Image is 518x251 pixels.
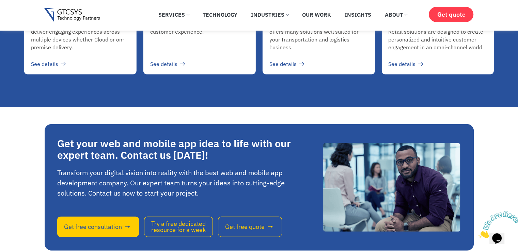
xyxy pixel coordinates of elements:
[323,143,460,232] img: gtcsys-team-cta
[225,224,265,230] span: Get free quote
[269,61,368,68] a: See details
[429,7,473,22] a: Get quote
[340,7,376,22] a: Insights
[57,217,139,237] a: Get free consultation
[153,7,194,22] a: Services
[380,7,412,22] a: About
[198,7,242,22] a: Technology
[144,217,213,237] a: Try a free dedicatedresource for a week
[218,217,282,237] a: Get free quote
[297,7,336,22] a: Our Work
[437,11,465,18] span: Get quote
[44,8,100,22] img: Gtcsys logo
[388,61,487,68] a: See details
[31,61,130,68] a: See details
[57,168,285,198] span: Transform your digital vision into reality with the best web and mobile app development company. ...
[150,61,249,68] a: See details
[64,224,122,230] span: Get free consultation
[246,7,294,22] a: Industries
[151,221,206,233] span: Try a free dedicated resource for a week
[3,3,45,30] img: Chat attention grabber
[476,208,518,241] iframe: chat widget
[57,138,303,161] p: Get your web and mobile app idea to life with our expert team. Contact us [DATE]!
